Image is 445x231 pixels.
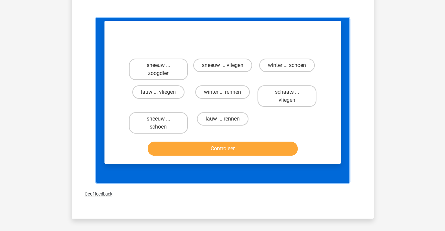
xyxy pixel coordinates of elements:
[193,59,252,72] label: sneeuw ... vliegen
[132,85,184,99] label: lauw ... vliegen
[129,112,188,134] label: sneeuw ... schoen
[257,85,316,107] label: schaats ... vliegen
[79,191,112,197] span: Geef feedback
[129,59,188,80] label: sneeuw ... zoogdier
[195,85,250,99] label: winter ... rennen
[148,142,298,156] button: Controleer
[259,59,315,72] label: winter ... schoen
[96,18,349,183] button: ... staat tot heet als lopen staat tot ... Selecteer het juiste antwoord sneeuw ... zoogdier snee...
[197,112,248,126] label: lauw ... rennen
[115,42,330,53] h6: Selecteer het juiste antwoord
[115,26,330,36] p: ... staat tot heet als lopen staat tot ...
